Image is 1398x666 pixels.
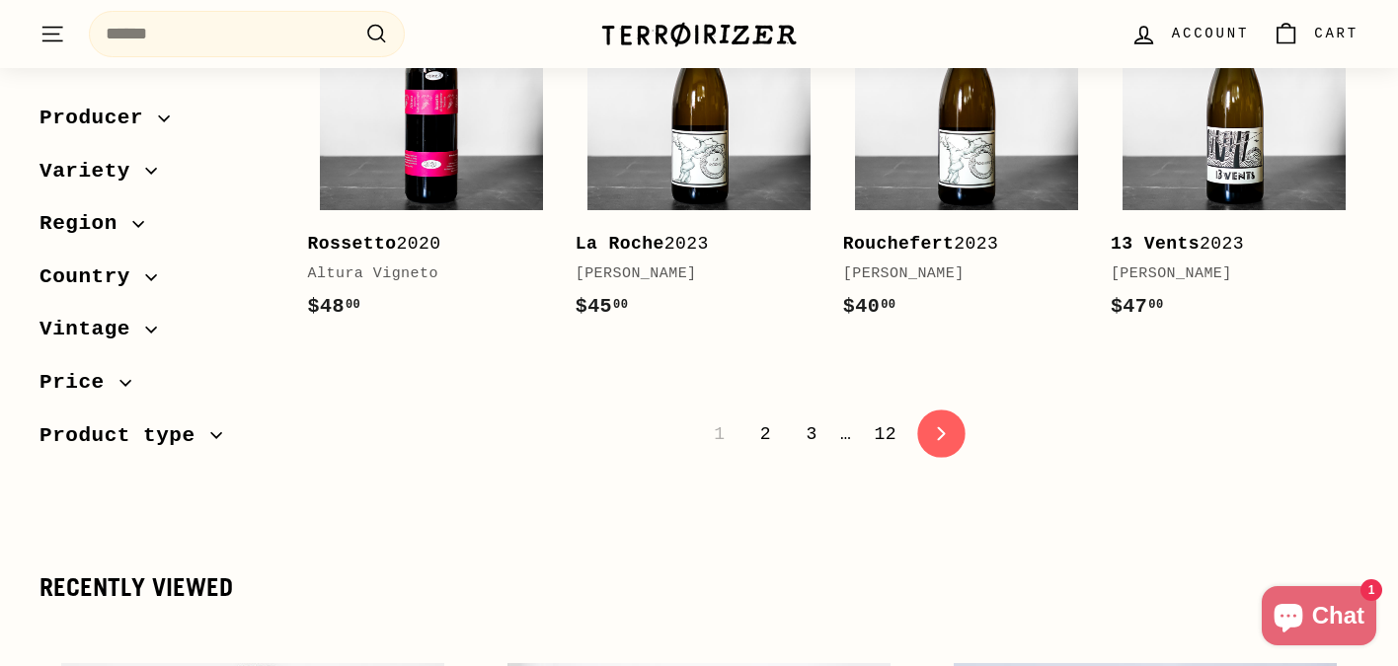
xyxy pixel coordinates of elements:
button: Vintage [39,308,276,361]
div: 2023 [1111,230,1339,259]
a: 2 [748,417,783,451]
div: [PERSON_NAME] [843,262,1071,286]
span: $47 [1111,295,1164,318]
div: 2023 [576,230,804,259]
inbox-online-store-chat: Shopify online store chat [1256,586,1382,650]
sup: 00 [881,298,895,312]
span: $45 [576,295,629,318]
div: 2020 [308,230,536,259]
div: [PERSON_NAME] [576,262,804,286]
sup: 00 [1148,298,1163,312]
span: Country [39,260,145,294]
span: Variety [39,155,145,188]
div: [PERSON_NAME] [1111,262,1339,286]
button: Region [39,202,276,256]
span: $48 [308,295,361,318]
a: 3 [794,417,828,451]
span: Producer [39,102,158,135]
b: La Roche [576,234,664,254]
a: Cart [1261,5,1370,63]
b: Rossetto [308,234,397,254]
sup: 00 [346,298,360,312]
button: Product type [39,414,276,468]
span: … [840,425,851,443]
span: Cart [1314,23,1359,44]
span: Vintage [39,313,145,346]
button: Variety [39,150,276,203]
div: 2023 [843,230,1071,259]
button: Price [39,361,276,414]
span: Account [1172,23,1249,44]
div: Recently viewed [39,574,1359,602]
a: 12 [862,417,908,451]
a: Account [1119,5,1261,63]
span: 1 [702,417,737,451]
button: Country [39,256,276,309]
span: Region [39,207,132,241]
button: Producer [39,97,276,150]
b: Rouchefert [843,234,955,254]
b: 13 Vents [1111,234,1200,254]
sup: 00 [613,298,628,312]
span: Price [39,366,119,400]
div: Altura Vigneto [308,262,536,286]
span: Product type [39,419,210,453]
span: $40 [843,295,896,318]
